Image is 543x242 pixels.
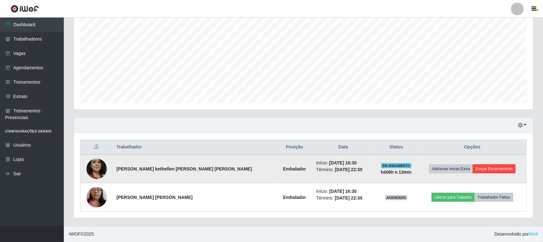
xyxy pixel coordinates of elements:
[283,195,306,200] strong: Embalador
[316,188,370,195] li: Início:
[316,195,370,201] li: Término:
[277,140,312,155] th: Posição
[316,166,370,173] li: Término:
[11,5,39,13] img: CoreUI Logo
[381,170,412,175] strong: há 06 h e 13 min
[116,195,193,200] strong: [PERSON_NAME] [PERSON_NAME]
[385,195,407,200] span: AGENDADO
[113,140,277,155] th: Trabalhador
[495,231,538,238] span: Desenvolvido por
[316,160,370,166] li: Início:
[335,195,362,200] time: [DATE] 22:30
[529,231,538,237] a: iWof
[283,166,306,171] strong: Embalador
[86,148,107,190] img: 1705882743267.jpeg
[473,164,516,173] button: Forçar Encerramento
[116,166,252,171] strong: [PERSON_NAME] kethellen [PERSON_NAME] [PERSON_NAME]
[374,140,418,155] th: Status
[475,193,513,202] button: Trabalhador Faltou
[329,160,357,165] time: [DATE] 16:30
[69,231,95,238] span: © 2025 .
[69,231,81,237] span: IWOF
[432,193,475,202] button: Liberar para Trabalho
[329,189,357,194] time: [DATE] 16:30
[418,140,526,155] th: Opções
[312,140,374,155] th: Data
[335,167,362,172] time: [DATE] 22:30
[86,179,107,216] img: 1755643695220.jpeg
[381,163,412,168] span: EM ANDAMENTO
[429,164,473,173] button: Adicionar Horas Extra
